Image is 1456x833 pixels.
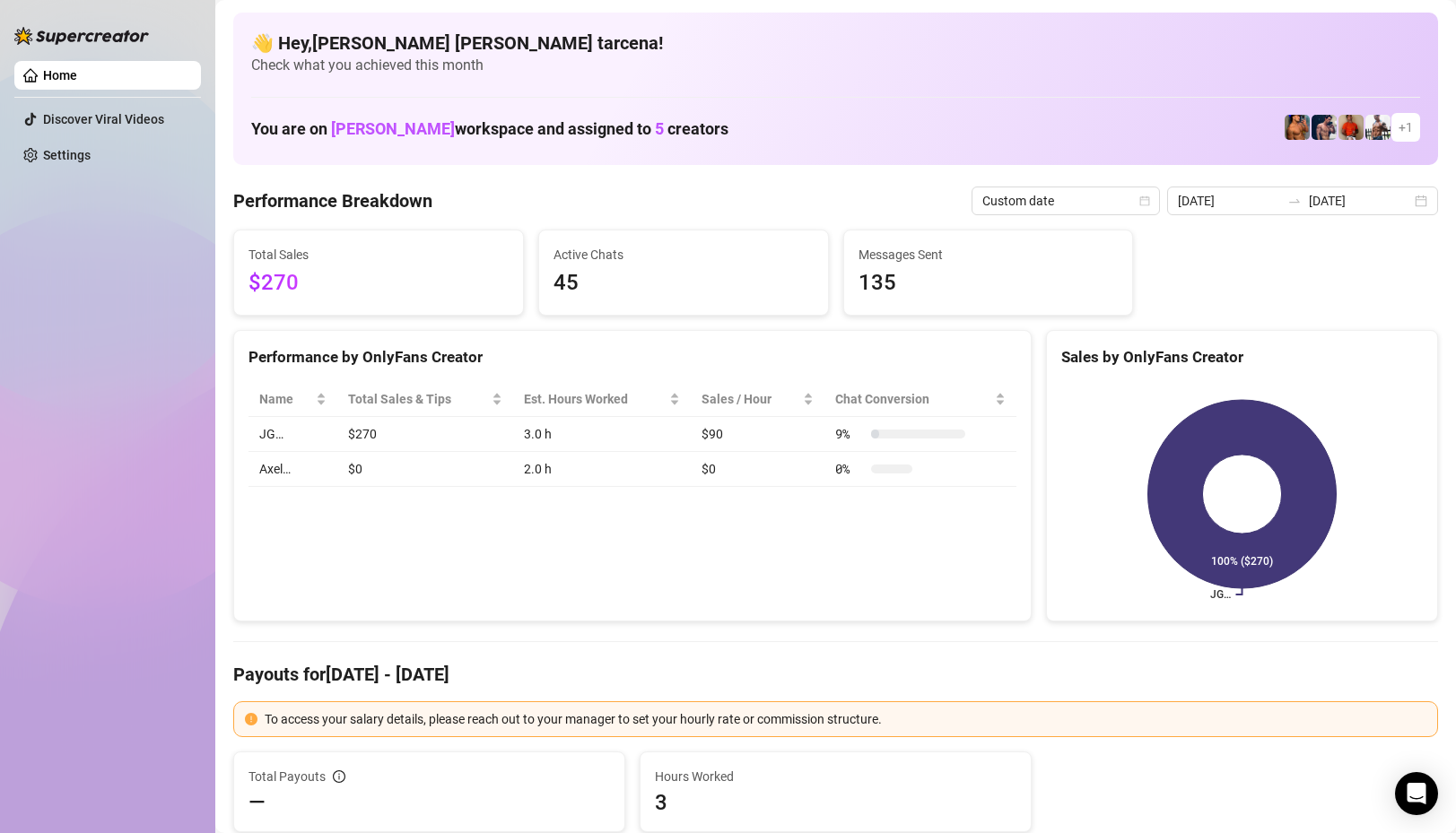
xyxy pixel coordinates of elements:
h4: Payouts for [DATE] - [DATE] [233,662,1438,687]
th: Chat Conversion [824,382,1016,417]
input: Start date [1178,191,1280,211]
span: Total Sales & Tips [348,389,488,409]
span: Hours Worked [655,767,1016,786]
div: Performance by OnlyFans Creator [248,345,1016,369]
span: Total Payouts [248,767,326,786]
span: 0 % [835,459,864,479]
div: To access your salary details, please reach out to your manager to set your hourly rate or commis... [265,709,1426,729]
h4: 👋 Hey, [PERSON_NAME] [PERSON_NAME] tarcena ! [251,30,1420,56]
span: $270 [248,266,509,300]
div: Sales by OnlyFans Creator [1061,345,1423,369]
span: 3 [655,788,1016,817]
img: JG [1285,115,1310,140]
td: $270 [337,417,513,452]
img: JUSTIN [1365,115,1391,140]
span: info-circle [333,770,345,783]
span: Name [259,389,312,409]
td: $90 [691,417,824,452]
a: Settings [43,148,91,162]
span: to [1287,194,1302,208]
text: JG… [1210,588,1231,601]
span: Chat Conversion [835,389,991,409]
td: $0 [337,452,513,487]
span: Sales / Hour [702,389,799,409]
span: — [248,788,266,817]
span: 9 % [835,424,864,444]
h4: Performance Breakdown [233,188,432,213]
th: Name [248,382,337,417]
span: Active Chats [554,245,814,265]
img: Justin [1338,115,1364,140]
a: Home [43,68,77,82]
td: 2.0 h [513,452,691,487]
td: JG… [248,417,337,452]
td: $0 [691,452,824,487]
td: 3.0 h [513,417,691,452]
span: 135 [859,266,1119,300]
span: Total Sales [248,245,509,265]
th: Total Sales & Tips [337,382,513,417]
th: Sales / Hour [691,382,824,417]
img: logo-BBDzfeDw.svg [14,27,149,45]
a: Discover Viral Videos [43,112,164,126]
div: Est. Hours Worked [524,389,666,409]
span: Custom date [982,187,1149,214]
span: 5 [655,119,664,138]
span: calendar [1139,195,1150,206]
span: + 1 [1399,117,1413,137]
span: Check what you achieved this month [251,56,1420,75]
span: exclamation-circle [245,713,257,725]
div: Open Intercom Messenger [1395,772,1438,815]
h1: You are on workspace and assigned to creators [251,119,728,139]
span: [PERSON_NAME] [331,119,455,138]
td: Axel… [248,452,337,487]
span: swap-right [1287,194,1302,208]
span: Messages Sent [859,245,1119,265]
span: 45 [554,266,814,300]
input: End date [1309,191,1411,211]
img: Axel [1312,115,1337,140]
